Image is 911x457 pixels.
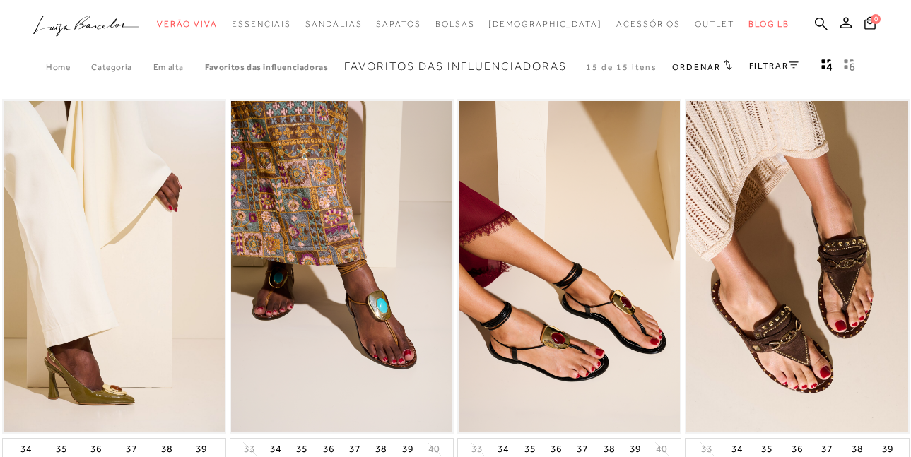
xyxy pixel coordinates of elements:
a: RASTEIRA TIPO TIRA EM COURO CARAMELO COM PEDRA TURQUESA E AMARRAÇÃO RASTEIRA TIPO TIRA EM COURO C... [231,101,452,433]
img: SCARPIN SLINGBACK EM VERNIZ VERDE ASPARGO COM APLIQUE METÁLICO E SALTO FLARE [4,101,225,433]
span: 0 [871,14,881,24]
img: RASTEIRA DE DEDO EM CAMURÇA CAFÉ COM APLICAÇÕES METÁLICAS [686,101,907,433]
a: noSubCategoriesText [616,11,681,37]
span: Favoritos das Influenciadoras [344,60,567,73]
a: noSubCategoriesText [305,11,362,37]
a: noSubCategoriesText [695,11,734,37]
span: Bolsas [435,19,475,29]
a: noSubCategoriesText [376,11,421,37]
img: RASTEIRA TIPO TIRA EM COURO PRETO COM PEDRA VERMELHA E AMARRAÇÃO [459,101,680,433]
a: SCARPIN SLINGBACK EM VERNIZ VERDE ASPARGO COM APLIQUE METÁLICO E SALTO FLARE SCARPIN SLINGBACK EM... [4,101,225,433]
span: [DEMOGRAPHIC_DATA] [488,19,602,29]
button: 40 [652,442,671,456]
span: Acessórios [616,19,681,29]
button: 33 [697,442,717,456]
a: noSubCategoriesText [157,11,218,37]
span: Sandálias [305,19,362,29]
span: 15 de 15 itens [586,62,657,72]
a: noSubCategoriesText [232,11,291,37]
a: Categoria [91,62,153,72]
button: gridText6Desc [840,58,859,76]
span: Sapatos [376,19,421,29]
button: 40 [424,442,444,456]
a: Home [46,62,91,72]
a: noSubCategoriesText [435,11,475,37]
a: FILTRAR [749,61,799,71]
img: RASTEIRA TIPO TIRA EM COURO CARAMELO COM PEDRA TURQUESA E AMARRAÇÃO [231,101,452,433]
a: Favoritos das Influenciadoras [205,62,328,72]
button: 0 [860,16,880,35]
a: RASTEIRA TIPO TIRA EM COURO PRETO COM PEDRA VERMELHA E AMARRAÇÃO RASTEIRA TIPO TIRA EM COURO PRET... [459,101,680,433]
a: Em alta [153,62,205,72]
span: Essenciais [232,19,291,29]
span: Ordenar [672,62,720,72]
span: Outlet [695,19,734,29]
button: 33 [240,442,259,456]
button: Mostrar 4 produtos por linha [817,58,837,76]
button: 33 [467,442,487,456]
a: noSubCategoriesText [488,11,602,37]
a: RASTEIRA DE DEDO EM CAMURÇA CAFÉ COM APLICAÇÕES METÁLICAS RASTEIRA DE DEDO EM CAMURÇA CAFÉ COM AP... [686,101,907,433]
span: BLOG LB [748,19,789,29]
span: Verão Viva [157,19,218,29]
a: BLOG LB [748,11,789,37]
